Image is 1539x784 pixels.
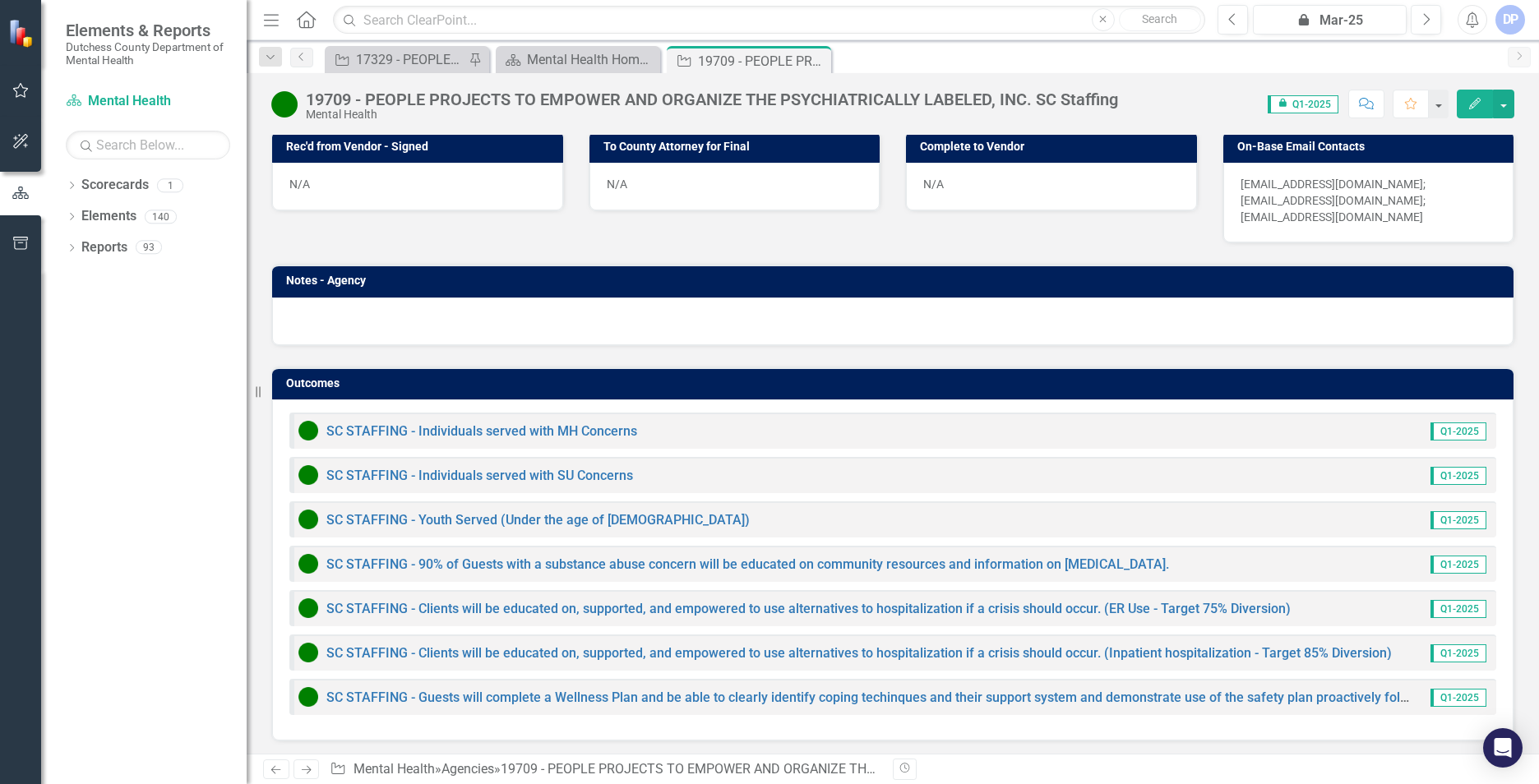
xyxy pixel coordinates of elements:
a: Elements [81,207,136,226]
div: Mar-25 [1259,11,1401,30]
span: Q1-2025 [1430,467,1486,485]
img: ClearPoint Strategy [8,19,37,48]
img: Active [298,421,318,440]
h3: Complete to Vendor [920,141,1189,153]
div: 19709 - PEOPLE PROJECTS TO EMPOWER AND ORGANIZE THE PSYCHIATRICALLY LABELED, INC. SC Staffing [306,90,1118,108]
span: Q1-2025 [1430,689,1486,707]
a: SC STAFFING - Youth Served (Under the age of [DEMOGRAPHIC_DATA]) [326,512,750,528]
div: 93 [136,241,162,255]
small: Dutchess County Department of Mental Health [66,40,230,67]
p: [EMAIL_ADDRESS][DOMAIN_NAME]; [EMAIL_ADDRESS][DOMAIN_NAME]; [EMAIL_ADDRESS][DOMAIN_NAME] [1241,176,1497,225]
span: Q1-2025 [1430,600,1486,618]
a: Scorecards [81,176,149,195]
div: 140 [145,210,177,224]
a: Agencies [441,761,494,777]
div: Mental Health Home Page [527,49,656,70]
span: Search [1142,12,1177,25]
span: Q1-2025 [1430,644,1486,662]
div: Mental Health [306,108,1118,121]
div: 19709 - PEOPLE PROJECTS TO EMPOWER AND ORGANIZE THE PSYCHIATRICALLY LABELED, INC. SC Staffing [698,51,827,71]
div: 19709 - PEOPLE PROJECTS TO EMPOWER AND ORGANIZE THE PSYCHIATRICALLY LABELED, INC. SC Staffing [501,761,1144,777]
a: 17329 - PEOPLE: PROJECTS TO EMPOWER AND ORGANIZE THE PSYCHIATRICALLY LABELED, INC. - LEAD [329,49,464,70]
div: N/A [906,163,1197,210]
div: 1 [157,178,183,192]
div: 17329 - PEOPLE: PROJECTS TO EMPOWER AND ORGANIZE THE PSYCHIATRICALLY LABELED, INC. - LEAD [356,49,464,70]
a: Mental Health Home Page [500,49,656,70]
a: SC STAFFING - Individuals served with SU Concerns [326,468,633,483]
span: Elements & Reports [66,21,230,40]
span: Q1-2025 [1430,556,1486,574]
img: Active [298,643,318,662]
h3: Outcomes [286,377,1505,390]
div: N/A [589,163,880,210]
img: Active [298,465,318,485]
span: Q1-2025 [1268,95,1338,113]
a: Mental Health [66,92,230,111]
h3: On-Base Email Contacts [1237,141,1506,153]
div: N/A [272,163,563,210]
a: SC STAFFING - 90% of Guests with a substance abuse concern will be educated on community resource... [326,556,1169,572]
a: Mental Health [354,761,435,777]
span: Q1-2025 [1430,511,1486,529]
a: Reports [81,238,127,257]
div: Open Intercom Messenger [1483,728,1523,768]
input: Search Below... [66,131,230,159]
img: Active [298,554,318,574]
a: SC STAFFING - Individuals served with MH Concerns [326,423,637,439]
button: Mar-25 [1253,5,1407,35]
h3: Rec'd from Vendor - Signed [286,141,555,153]
img: Active [298,598,318,618]
img: Active [298,510,318,529]
input: Search ClearPoint... [333,6,1205,35]
button: Search [1119,8,1201,31]
span: Q1-2025 [1430,422,1486,440]
button: DP [1495,5,1525,35]
div: » » [330,760,880,779]
img: Active [298,687,318,707]
a: SC STAFFING - Clients will be educated on, supported, and empowered to use alternatives to hospit... [326,645,1392,661]
img: Active [271,91,298,118]
h3: To County Attorney for Final [603,141,872,153]
h3: Notes - Agency [286,274,1505,287]
a: SC STAFFING - Clients will be educated on, supported, and empowered to use alternatives to hospit... [326,601,1291,616]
